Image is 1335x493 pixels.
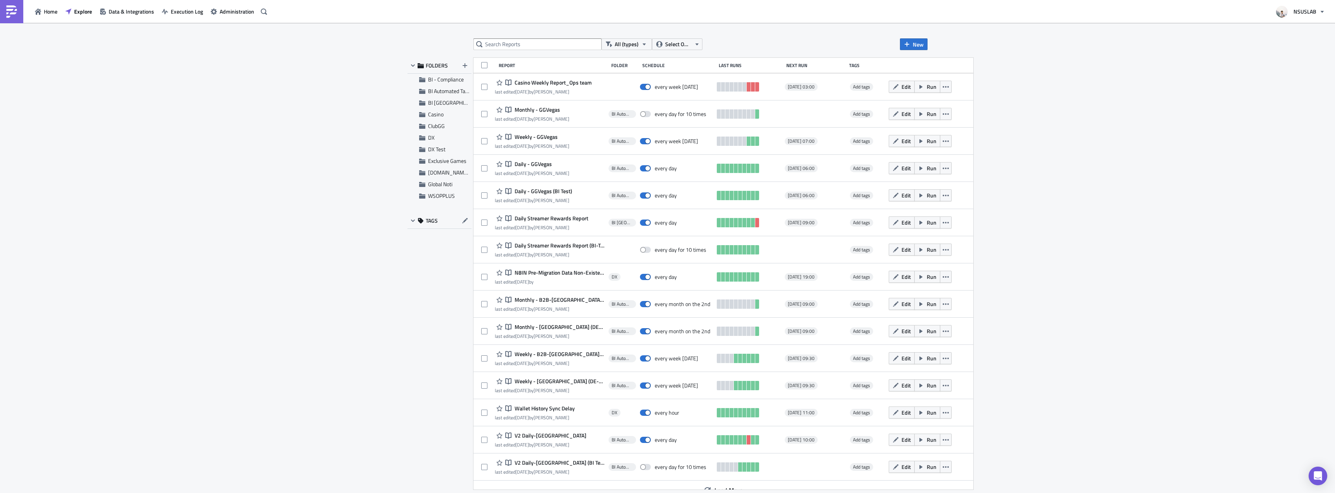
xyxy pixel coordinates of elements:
[652,38,702,50] button: Select Owner
[902,273,911,281] span: Edit
[513,323,605,330] span: Monthly - Germany (DE-Reporting)
[428,157,466,165] span: Exclusive Games
[927,463,936,471] span: Run
[612,165,633,171] span: BI Automated Tableau Reporting
[850,382,873,389] span: Add tags
[719,62,782,68] div: Last Runs
[515,387,529,394] time: 2025-08-06T20:59:05Z
[902,436,911,444] span: Edit
[495,252,605,258] div: last edited by [PERSON_NAME]
[513,432,586,439] span: V2 Daily-Germany
[515,224,529,231] time: 2025-08-15T22:23:13Z
[850,83,873,91] span: Add tags
[513,161,552,168] span: Daily - GGVegas
[850,192,873,199] span: Add tags
[914,162,940,174] button: Run
[495,170,569,176] div: last edited by [PERSON_NAME]
[642,62,715,68] div: Schedule
[515,170,529,177] time: 2025-08-19T16:10:33Z
[853,436,870,443] span: Add tags
[914,81,940,93] button: Run
[889,189,915,201] button: Edit
[914,407,940,419] button: Run
[495,469,605,475] div: last edited by [PERSON_NAME]
[207,5,258,17] button: Administration
[889,434,915,446] button: Edit
[612,382,633,389] span: BI Automated Tableau Reporting
[655,111,706,118] div: every day for 10 times
[850,463,873,471] span: Add tags
[889,271,915,283] button: Edit
[31,5,61,17] a: Home
[513,459,605,466] span: V2 Daily-Germany (BI Test)
[889,298,915,310] button: Edit
[513,269,605,276] span: N8IN Pre-Migration Data Non-Existence Check
[900,38,928,50] button: New
[428,122,445,130] span: ClubGG
[1309,467,1327,485] div: Open Intercom Messenger
[850,300,873,308] span: Add tags
[927,137,936,145] span: Run
[428,180,453,188] span: Global Noti
[515,197,529,204] time: 2025-08-19T15:51:12Z
[515,332,529,340] time: 2025-08-06T21:02:14Z
[495,442,586,448] div: last edited by [PERSON_NAME]
[602,38,652,50] button: All (types)
[612,138,633,144] span: BI Automated Tableau Reporting
[44,7,57,16] span: Home
[914,244,940,256] button: Run
[428,192,455,200] span: WSOPPLUS
[788,437,815,443] span: [DATE] 10:00
[495,116,569,122] div: last edited by [PERSON_NAME]
[428,87,501,95] span: BI Automated Tableau Reporting
[655,219,677,226] div: every day
[850,409,873,417] span: Add tags
[495,415,575,420] div: last edited by [PERSON_NAME]
[61,5,96,17] button: Explore
[513,133,558,140] span: Weekly - GGVegas
[914,135,940,147] button: Run
[889,81,915,93] button: Edit
[889,135,915,147] button: Edit
[788,328,815,334] span: [DATE] 09:00
[513,215,588,222] span: Daily Streamer Rewards Report
[850,355,873,362] span: Add tags
[655,436,677,443] div: every day
[513,79,592,86] span: Casino Weekly Report_Ops team
[902,327,911,335] span: Edit
[426,62,448,69] span: FOLDERS
[495,387,605,393] div: last edited by [PERSON_NAME]
[612,301,633,307] span: BI Automated Tableau Reporting
[927,354,936,362] span: Run
[612,464,633,470] span: BI Automated Tableau Reporting
[902,110,911,118] span: Edit
[5,5,18,18] img: PushMetrics
[914,189,940,201] button: Run
[655,246,706,253] div: every day for 10 times
[853,300,870,308] span: Add tags
[902,354,911,362] span: Edit
[612,355,633,362] span: BI Automated Tableau Reporting
[428,110,444,118] span: Casino
[927,327,936,335] span: Run
[655,192,677,199] div: every day
[914,352,940,364] button: Run
[1275,5,1288,18] img: Avatar
[853,83,870,90] span: Add tags
[786,62,845,68] div: Next Run
[914,461,940,473] button: Run
[615,40,638,48] span: All (types)
[96,5,158,17] button: Data & Integrations
[788,165,815,171] span: [DATE] 06:00
[853,382,870,389] span: Add tags
[495,225,588,230] div: last edited by [PERSON_NAME]
[902,164,911,172] span: Edit
[612,111,633,117] span: BI Automated Tableau Reporting
[655,83,698,90] div: every week on Monday
[428,145,446,153] span: DX Test
[914,434,940,446] button: Run
[914,108,940,120] button: Run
